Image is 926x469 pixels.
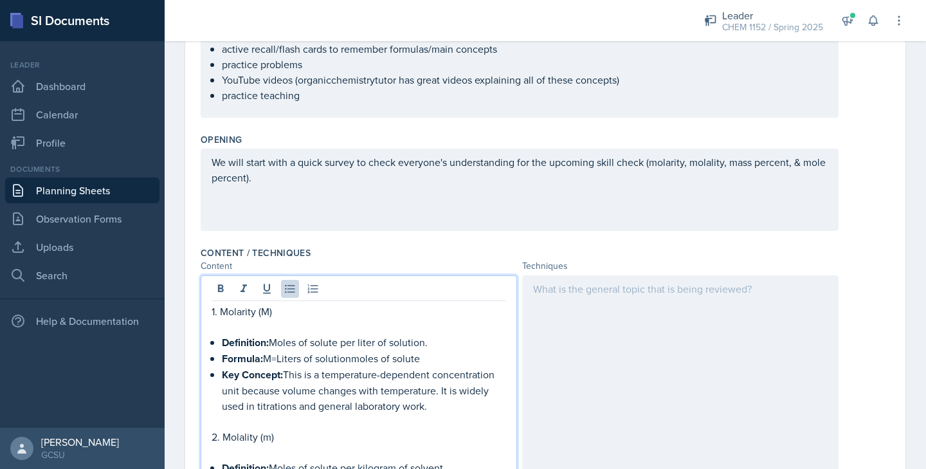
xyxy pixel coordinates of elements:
[222,351,263,366] strong: Formula:
[41,436,119,448] div: [PERSON_NAME]
[5,163,159,175] div: Documents
[5,59,159,71] div: Leader
[222,72,828,87] p: YouTube videos (organicchemistrytutor has great videos explaining all of these concepts)
[222,57,828,72] p: practice problems
[5,178,159,203] a: Planning Sheets
[212,304,506,319] p: 1. Molarity (M)
[201,259,517,273] div: Content
[722,8,823,23] div: Leader
[522,259,839,273] div: Techniques
[222,335,269,350] strong: Definition:
[5,308,159,334] div: Help & Documentation
[222,41,828,57] p: active recall/flash cards to remember formulas/main concepts
[5,73,159,99] a: Dashboard
[41,448,119,461] div: GCSU
[201,246,311,259] label: Content / Techniques
[5,102,159,127] a: Calendar
[5,234,159,260] a: Uploads
[222,335,506,351] p: Moles of solute per liter of solution.
[222,87,828,103] p: practice teaching
[222,351,506,367] p: M=Liters of solutionmoles of solute​
[5,262,159,288] a: Search
[201,133,242,146] label: Opening
[722,21,823,34] div: CHEM 1152 / Spring 2025
[5,130,159,156] a: Profile
[222,367,506,414] p: This is a temperature-dependent concentration unit because volume changes with temperature. It is...
[212,154,828,185] p: We will start with a quick survey to check everyone's understanding for the upcoming skill check ...
[212,429,506,445] p: 2. Molality (m)
[5,206,159,232] a: Observation Forms
[222,367,283,382] strong: Key Concept:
